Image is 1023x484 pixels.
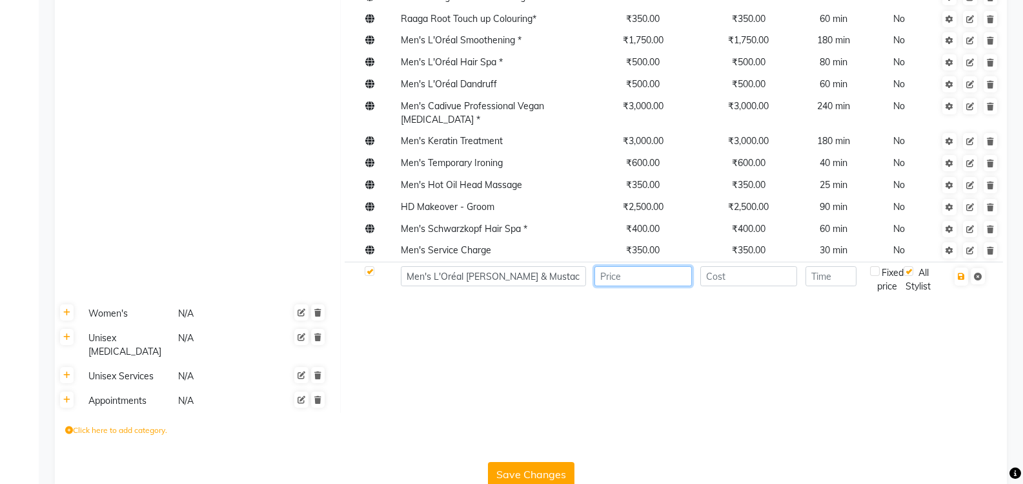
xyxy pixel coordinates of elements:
[626,13,660,25] span: ₹350.00
[401,244,491,256] span: Men's Service Charge
[893,179,905,191] span: No
[401,157,503,169] span: Men's Temporary Ironing
[401,56,503,68] span: Men's L'Oréal Hair Spa *
[83,330,172,360] div: Unisex [MEDICAL_DATA]
[623,34,663,46] span: ₹1,750.00
[893,223,905,235] span: No
[820,223,847,235] span: 60 min
[817,34,850,46] span: 180 min
[817,135,850,147] span: 180 min
[820,201,847,213] span: 90 min
[732,13,765,25] span: ₹350.00
[820,78,847,90] span: 60 min
[626,157,660,169] span: ₹600.00
[820,56,847,68] span: 80 min
[401,34,522,46] span: Men's L'Oréal Smoothening *
[401,13,536,25] span: Raaga Root Touch up Colouring*
[820,13,847,25] span: 60 min
[805,266,856,286] input: Time
[870,266,904,293] div: Fixed price
[623,135,663,147] span: ₹3,000.00
[626,223,660,235] span: ₹400.00
[820,179,847,191] span: 25 min
[820,157,847,169] span: 40 min
[401,179,522,191] span: Men's Hot Oil Head Massage
[623,100,663,112] span: ₹3,000.00
[83,306,172,322] div: Women's
[820,244,847,256] span: 30 min
[904,266,933,293] div: All Stylist
[594,266,692,286] input: Price
[626,78,660,90] span: ₹500.00
[177,393,265,409] div: N/A
[401,100,544,125] span: Men's Cadivue Professional Vegan [MEDICAL_DATA] *
[700,266,798,286] input: Cost
[177,306,265,322] div: N/A
[728,100,769,112] span: ₹3,000.00
[728,34,769,46] span: ₹1,750.00
[893,157,905,169] span: No
[732,223,765,235] span: ₹400.00
[732,78,765,90] span: ₹500.00
[623,201,663,213] span: ₹2,500.00
[893,78,905,90] span: No
[732,157,765,169] span: ₹600.00
[893,34,905,46] span: No
[893,100,905,112] span: No
[732,56,765,68] span: ₹500.00
[177,330,265,360] div: N/A
[177,368,265,384] div: N/A
[83,393,172,409] div: Appointments
[401,78,497,90] span: Men's L'Oréal Dandruff
[83,368,172,384] div: Unisex Services
[732,179,765,191] span: ₹350.00
[626,179,660,191] span: ₹350.00
[401,135,503,147] span: Men's Keratin Treatment
[893,13,905,25] span: No
[893,135,905,147] span: No
[65,425,167,436] label: Click here to add category.
[401,201,494,213] span: HD Makeover - Groom
[401,223,527,235] span: Men's Schwarzkopf Hair Spa *
[893,56,905,68] span: No
[893,244,905,256] span: No
[401,266,586,286] input: Service
[626,56,660,68] span: ₹500.00
[817,100,850,112] span: 240 min
[732,244,765,256] span: ₹350.00
[728,201,769,213] span: ₹2,500.00
[893,201,905,213] span: No
[728,135,769,147] span: ₹3,000.00
[626,244,660,256] span: ₹350.00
